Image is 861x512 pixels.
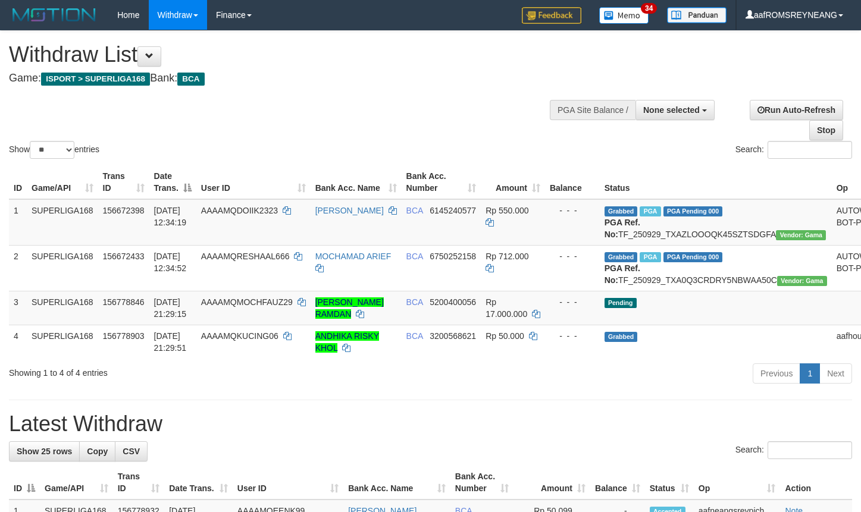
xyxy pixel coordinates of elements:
[103,331,145,341] span: 156778903
[315,206,384,215] a: [PERSON_NAME]
[640,252,660,262] span: Marked by aafsoycanthlai
[406,252,423,261] span: BCA
[430,252,476,261] span: Copy 6750252158 to clipboard
[9,245,27,291] td: 2
[819,363,852,384] a: Next
[768,141,852,159] input: Search:
[800,363,820,384] a: 1
[9,466,40,500] th: ID: activate to sort column descending
[201,297,293,307] span: AAAAMQMOCHFAUZ29
[486,297,527,319] span: Rp 17.000.000
[486,331,524,341] span: Rp 50.000
[315,252,392,261] a: MOCHAMAD ARIEF
[663,252,723,262] span: PGA Pending
[430,206,476,215] span: Copy 6145240577 to clipboard
[27,291,98,325] td: SUPERLIGA168
[406,206,423,215] span: BCA
[154,206,187,227] span: [DATE] 12:34:19
[550,205,595,216] div: - - -
[9,325,27,359] td: 4
[605,332,638,342] span: Grabbed
[9,362,350,379] div: Showing 1 to 4 of 4 entries
[641,3,657,14] span: 34
[201,206,278,215] span: AAAAMQDOIIK2323
[522,7,581,24] img: Feedback.jpg
[605,263,640,285] b: PGA Ref. No:
[600,165,832,199] th: Status
[113,466,165,500] th: Trans ID: activate to sort column ascending
[9,141,99,159] label: Show entries
[9,73,562,84] h4: Game: Bank:
[753,363,800,384] a: Previous
[599,7,649,24] img: Button%20Memo.svg
[201,331,278,341] span: AAAAMQKUCING06
[9,412,852,436] h1: Latest Withdraw
[605,218,640,239] b: PGA Ref. No:
[663,206,723,216] span: PGA Pending
[640,206,660,216] span: Marked by aafsoycanthlai
[600,245,832,291] td: TF_250929_TXA0Q3CRDRY5NBWAA50C
[103,297,145,307] span: 156778846
[605,252,638,262] span: Grabbed
[605,206,638,216] span: Grabbed
[776,230,826,240] span: Vendor URL: https://trx31.1velocity.biz
[9,199,27,246] td: 1
[750,100,843,120] a: Run Auto-Refresh
[780,466,852,500] th: Action
[735,141,852,159] label: Search:
[635,100,715,120] button: None selected
[103,206,145,215] span: 156672398
[667,7,727,23] img: panduan.png
[233,466,343,500] th: User ID: activate to sort column ascending
[98,165,149,199] th: Trans ID: activate to sort column ascending
[177,73,204,86] span: BCA
[550,330,595,342] div: - - -
[486,206,528,215] span: Rp 550.000
[550,250,595,262] div: - - -
[406,297,423,307] span: BCA
[79,441,115,461] a: Copy
[545,165,600,199] th: Balance
[9,291,27,325] td: 3
[343,466,450,500] th: Bank Acc. Name: activate to sort column ascending
[550,100,635,120] div: PGA Site Balance /
[600,199,832,246] td: TF_250929_TXAZLOOOQK45SZTSDGFA
[27,245,98,291] td: SUPERLIGA168
[450,466,514,500] th: Bank Acc. Number: activate to sort column ascending
[164,466,233,500] th: Date Trans.: activate to sort column ascending
[17,447,72,456] span: Show 25 rows
[9,43,562,67] h1: Withdraw List
[315,297,384,319] a: [PERSON_NAME] RAMDAN
[9,441,80,461] a: Show 25 rows
[430,331,476,341] span: Copy 3200568621 to clipboard
[9,6,99,24] img: MOTION_logo.png
[481,165,545,199] th: Amount: activate to sort column ascending
[550,296,595,308] div: - - -
[809,120,843,140] a: Stop
[590,466,645,500] th: Balance: activate to sort column ascending
[154,331,187,353] span: [DATE] 21:29:51
[149,165,196,199] th: Date Trans.: activate to sort column descending
[201,252,290,261] span: AAAAMQRESHAAL666
[735,441,852,459] label: Search:
[154,252,187,273] span: [DATE] 12:34:52
[103,252,145,261] span: 156672433
[123,447,140,456] span: CSV
[27,165,98,199] th: Game/API: activate to sort column ascending
[768,441,852,459] input: Search:
[196,165,311,199] th: User ID: activate to sort column ascending
[645,466,694,500] th: Status: activate to sort column ascending
[30,141,74,159] select: Showentries
[777,276,827,286] span: Vendor URL: https://trx31.1velocity.biz
[154,297,187,319] span: [DATE] 21:29:15
[315,331,379,353] a: ANDHIKA RISKY KHOL
[115,441,148,461] a: CSV
[694,466,781,500] th: Op: activate to sort column ascending
[9,165,27,199] th: ID
[311,165,402,199] th: Bank Acc. Name: activate to sort column ascending
[486,252,528,261] span: Rp 712.000
[643,105,700,115] span: None selected
[40,466,113,500] th: Game/API: activate to sort column ascending
[402,165,481,199] th: Bank Acc. Number: activate to sort column ascending
[605,298,637,308] span: Pending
